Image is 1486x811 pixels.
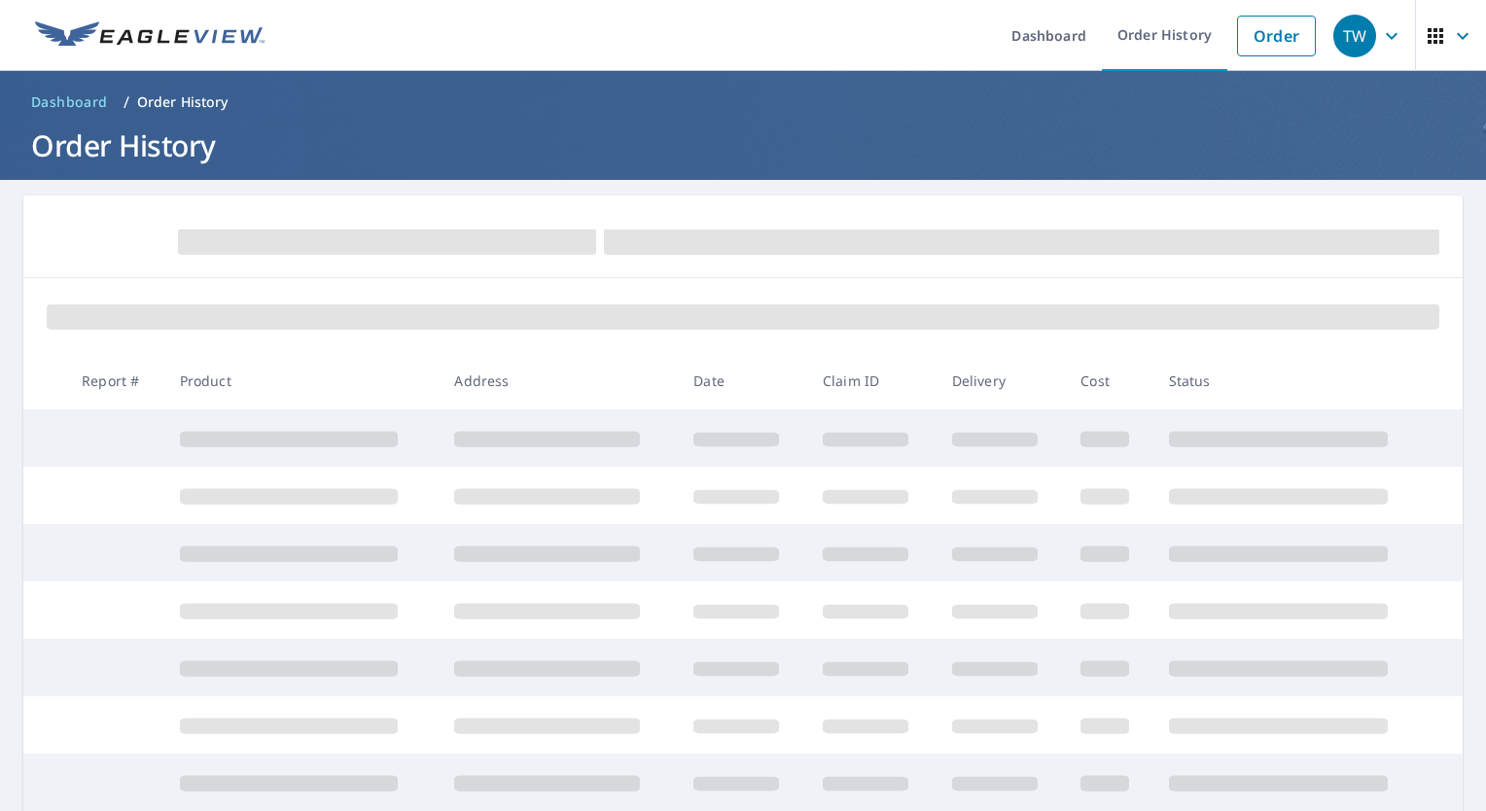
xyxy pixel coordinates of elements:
[807,352,937,409] th: Claim ID
[439,352,678,409] th: Address
[937,352,1066,409] th: Delivery
[137,92,229,112] p: Order History
[1065,352,1152,409] th: Cost
[678,352,807,409] th: Date
[66,352,164,409] th: Report #
[1333,15,1376,57] div: TW
[164,352,440,409] th: Product
[23,87,116,118] a: Dashboard
[1237,16,1316,56] a: Order
[124,90,129,114] li: /
[1153,352,1429,409] th: Status
[31,92,108,112] span: Dashboard
[35,21,265,51] img: EV Logo
[23,125,1463,165] h1: Order History
[23,87,1463,118] nav: breadcrumb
